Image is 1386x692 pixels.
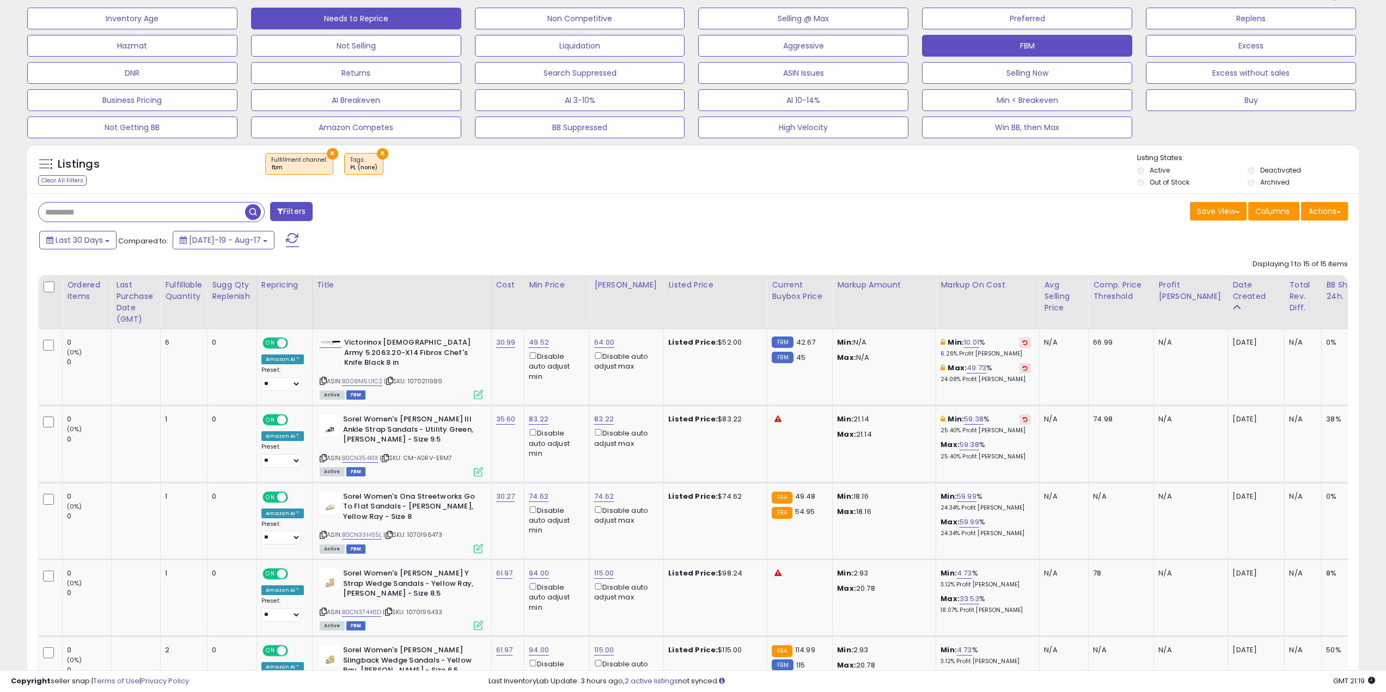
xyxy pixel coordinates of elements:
[1232,645,1276,655] div: [DATE]
[383,608,442,616] span: | SKU: 1070196433
[1044,414,1080,424] div: N/A
[343,414,475,448] b: Sorel Women's [PERSON_NAME] lll Ankle Strap Sandals - Utility Green, [PERSON_NAME] - Size 9.5
[698,62,908,84] button: ASIN Issues
[529,645,549,656] a: 94.00
[1326,492,1362,501] div: 0%
[320,338,483,398] div: ASIN:
[286,415,304,425] span: OFF
[261,431,304,441] div: Amazon AI *
[1326,279,1366,302] div: BB Share 24h.
[11,676,51,686] strong: Copyright
[165,568,199,578] div: 1
[941,581,1031,589] p: 3.12% Profit [PERSON_NAME]
[261,585,304,595] div: Amazon AI *
[668,645,718,655] b: Listed Price:
[1044,645,1080,655] div: N/A
[1093,492,1145,501] div: N/A
[320,645,340,667] img: 31MX7CLHSXL._SL40_.jpg
[1093,568,1145,578] div: 78
[948,337,964,347] b: Min:
[941,530,1031,537] p: 24.34% Profit [PERSON_NAME]
[320,340,341,345] img: 21jijgBFwDL._SL40_.jpg
[837,352,856,363] strong: Max:
[271,164,327,172] div: fbm
[837,584,927,593] p: 20.78
[529,350,581,382] div: Disable auto adjust min
[377,148,388,160] button: ×
[346,467,366,476] span: FBM
[261,520,304,545] div: Preset:
[67,568,111,578] div: 0
[1260,166,1301,175] label: Deactivated
[212,338,248,347] div: 0
[67,656,82,664] small: (0%)
[11,676,189,687] div: seller snap | |
[475,89,685,111] button: AI 3-10%
[837,492,927,501] p: 18.16
[941,440,1031,460] div: %
[320,414,483,475] div: ASIN:
[941,350,1031,358] p: 6.26% Profit [PERSON_NAME]
[286,492,304,501] span: OFF
[941,339,945,346] i: This overrides the store level min markup for this listing
[496,568,513,579] a: 61.97
[1023,365,1028,371] i: Revert to store-level Max Markup
[212,645,248,655] div: 0
[668,414,718,424] b: Listed Price:
[67,588,111,598] div: 0
[207,275,257,329] th: Please note that this number is a calculation based on your required days of coverage and your ve...
[1253,259,1348,270] div: Displaying 1 to 15 of 15 items
[1146,35,1356,57] button: Excess
[1093,338,1145,347] div: 66.99
[317,279,487,291] div: Title
[941,453,1031,461] p: 25.40% Profit [PERSON_NAME]
[1248,202,1299,221] button: Columns
[1326,568,1362,578] div: 8%
[1137,153,1359,163] p: Listing States:
[837,568,927,578] p: 2.93
[496,645,513,656] a: 61.97
[1158,414,1219,424] div: N/A
[529,337,549,348] a: 49.52
[837,506,856,517] strong: Max:
[1044,338,1080,347] div: N/A
[1158,338,1219,347] div: N/A
[251,117,461,138] button: Amazon Competes
[27,35,237,57] button: Hazmat
[475,117,685,138] button: BB Suppressed
[594,337,614,348] a: 64.00
[772,645,792,657] small: FBA
[1158,645,1219,655] div: N/A
[772,352,793,363] small: FBM
[941,607,1031,614] p: 18.07% Profit [PERSON_NAME]
[668,337,718,347] b: Listed Price:
[1289,338,1313,347] div: N/A
[922,35,1132,57] button: FBM
[189,235,261,246] span: [DATE]-19 - Aug-17
[1260,177,1290,187] label: Archived
[286,339,304,348] span: OFF
[264,339,277,348] span: ON
[941,594,1031,614] div: %
[251,35,461,57] button: Not Selling
[1146,89,1356,111] button: Buy
[837,507,927,517] p: 18.16
[837,645,853,655] strong: Min:
[1289,645,1313,655] div: N/A
[1044,568,1080,578] div: N/A
[1158,279,1223,302] div: Profit [PERSON_NAME]
[941,504,1031,512] p: 24.34% Profit [PERSON_NAME]
[212,568,248,578] div: 0
[346,544,366,554] span: FBM
[967,363,986,373] a: 49.73
[93,676,139,686] a: Terms of Use
[941,414,1031,434] div: %
[346,621,366,630] span: FBM
[941,427,1031,434] p: 25.40% Profit [PERSON_NAME]
[529,491,548,502] a: 74.62
[837,568,853,578] strong: Min:
[320,568,483,629] div: ASIN:
[58,157,100,172] h5: Listings
[38,175,87,186] div: Clear All Filters
[165,279,203,302] div: Fulfillable Quantity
